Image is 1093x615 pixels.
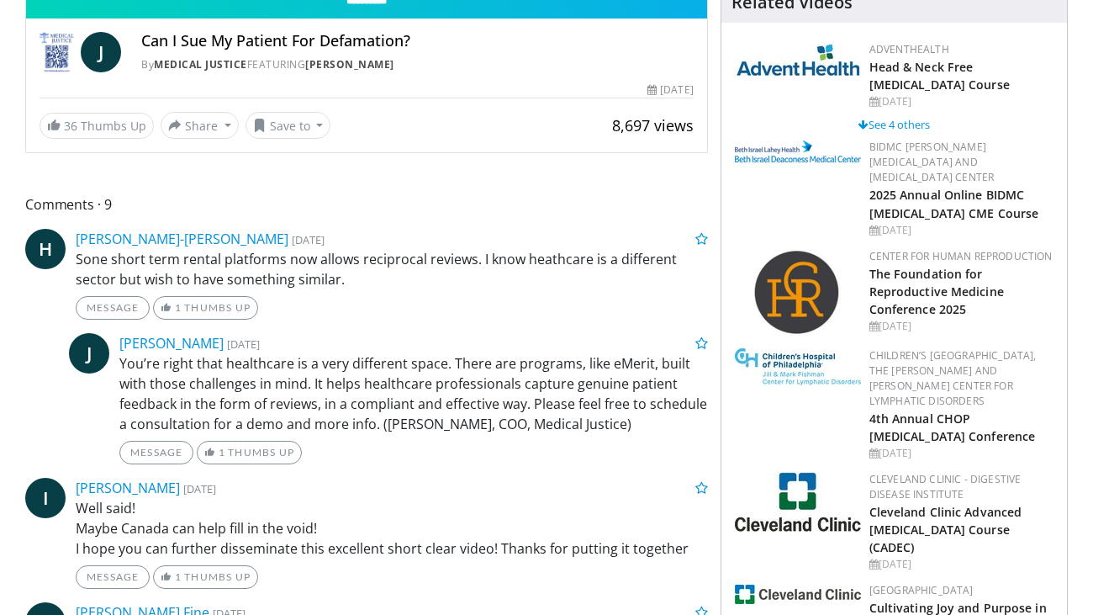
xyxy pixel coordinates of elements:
[183,481,216,496] small: [DATE]
[647,82,693,98] div: [DATE]
[246,112,331,139] button: Save to
[76,565,150,589] a: Message
[76,296,150,320] a: Message
[869,223,1053,238] div: [DATE]
[25,194,708,215] span: Comments 9
[76,230,288,248] a: [PERSON_NAME]-[PERSON_NAME]
[753,249,842,337] img: c058e059-5986-4522-8e32-16b7599f4943.png.150x105_q85_autocrop_double_scale_upscale_version-0.2.png
[869,42,949,56] a: AdventHealth
[153,565,258,589] a: 1 Thumbs Up
[869,319,1053,334] div: [DATE]
[81,32,121,72] a: J
[612,115,694,135] span: 8,697 views
[735,472,861,532] img: 26c3db21-1732-4825-9e63-fd6a0021a399.jpg.150x105_q85_autocrop_double_scale_upscale_version-0.2.jpg
[869,446,1053,461] div: [DATE]
[76,479,180,497] a: [PERSON_NAME]
[25,478,66,518] a: I
[141,32,694,50] h4: Can I Sue My Patient For Defamation?
[153,296,258,320] a: 1 Thumbs Up
[869,583,974,597] a: [GEOGRAPHIC_DATA]
[40,32,74,72] img: Medical Justice
[869,266,1004,317] a: The Foundation for Reproductive Medicine Conference 2025
[227,337,260,352] small: [DATE]
[735,140,861,162] img: c96b19ec-a48b-46a9-9095-935f19585444.png.150x105_q85_autocrop_double_scale_upscale_version-0.2.png
[735,42,861,77] img: 5c3c682d-da39-4b33-93a5-b3fb6ba9580b.jpg.150x105_q85_autocrop_double_scale_upscale_version-0.2.jpg
[858,117,930,132] a: See 4 others
[40,113,154,139] a: 36 Thumbs Up
[161,112,239,139] button: Share
[869,504,1022,555] a: Cleveland Clinic Advanced [MEDICAL_DATA] Course (CADEC)
[869,187,1039,220] a: 2025 Annual Online BIDMC [MEDICAL_DATA] CME Course
[175,570,182,583] span: 1
[141,57,694,72] div: By FEATURING
[869,140,995,184] a: BIDMC [PERSON_NAME][MEDICAL_DATA] and [MEDICAL_DATA] Center
[869,94,1053,109] div: [DATE]
[25,229,66,269] a: H
[735,585,861,604] img: 1ef99228-8384-4f7a-af87-49a18d542794.png.150x105_q85_autocrop_double_scale_upscale_version-0.2.jpg
[292,232,325,247] small: [DATE]
[119,334,224,353] a: [PERSON_NAME]
[869,59,1010,93] a: Head & Neck Free [MEDICAL_DATA] Course
[76,249,708,289] p: Sone short term rental platforms now allows reciprocal reviews. I know heathcare is a different s...
[154,57,247,72] a: Medical Justice
[735,348,861,385] img: ffa5faa8-5a43-44fb-9bed-3795f4b5ac57.jpg.150x105_q85_autocrop_double_scale_upscale_version-0.2.jpg
[869,348,1037,408] a: Children’s [GEOGRAPHIC_DATA], The [PERSON_NAME] and [PERSON_NAME] Center for Lymphatic Disorders
[305,57,394,72] a: [PERSON_NAME]
[197,441,302,464] a: 1 Thumbs Up
[869,411,1036,444] a: 4th Annual CHOP [MEDICAL_DATA] Conference
[69,333,109,374] a: J
[869,472,1022,501] a: Cleveland Clinic - Digestive Disease Institute
[119,441,193,464] a: Message
[64,118,77,134] span: 36
[175,301,182,314] span: 1
[869,249,1053,263] a: Center for Human Reproduction
[219,446,225,459] span: 1
[76,498,708,559] p: Well said! Maybe Canada can help fill in the void! I hope you can further disseminate this excell...
[119,353,708,434] p: You’re right that healthcare is a very different space. There are programs, like eMerit, built wi...
[869,557,1053,572] div: [DATE]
